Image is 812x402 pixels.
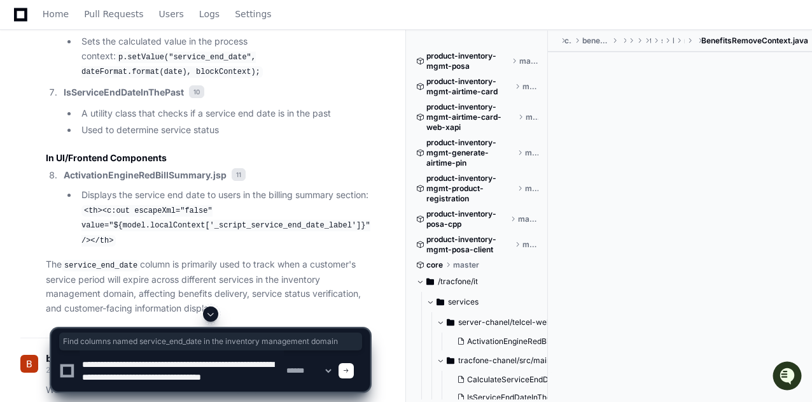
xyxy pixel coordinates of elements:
span: BenefitsRemoveContext.java [701,36,808,46]
li: A utility class that checks if a service end date is in the past [78,106,370,121]
span: master [453,260,479,270]
svg: Directory [426,274,434,289]
strong: ActivationEngineRedBillSummary.jsp [64,169,227,180]
div: We're available if you need us! [43,108,161,118]
svg: Directory [437,294,444,310]
span: product-inventory-mgmt-posa-client [426,234,512,255]
span: product-inventory-mgmt-generate-airtime-pin [426,138,515,168]
span: core-services [564,36,573,46]
span: tracfone [650,36,652,46]
strong: IsServiceEndDateInThePast [64,87,184,97]
li: Sets the calculated value in the process context: [78,34,370,79]
img: 1756235613930-3d25f9e4-fa56-45dd-b3ad-e072dfbd1548 [13,95,36,118]
h3: In UI/Frontend Components [46,152,370,164]
span: product-inventory-mgmt-airtime-card [426,76,512,97]
code: service_end_date [62,260,140,271]
span: master [526,112,538,122]
p: The column is primarily used to track when a customer's service period will expire across differe... [46,257,370,316]
span: benefits [673,36,674,46]
span: Logs [199,10,220,18]
span: product-inventory-mgmt-posa [426,51,509,71]
iframe: Open customer support [771,360,806,394]
span: master [518,214,538,224]
div: Welcome [13,51,232,71]
li: Used to determine service status [78,123,370,138]
span: product-inventory-mgmt-product-registration [426,173,515,204]
span: master [522,240,539,250]
span: core [426,260,443,270]
li: Displays the service end date to users in the billing summary section: [78,188,370,247]
span: Pull Requests [84,10,143,18]
span: 11 [232,168,246,181]
span: master [519,56,538,66]
code: p.setValue("service_end_date", dateFormat.format(date), blockContext); [81,52,263,78]
div: Start new chat [43,95,209,108]
span: product-inventory-mgmt-airtime-card-web-xapi [426,102,515,133]
span: master [525,183,538,194]
span: services [448,297,479,307]
span: Find columns named service_end_date in the inventory management domain [63,336,358,347]
span: 10 [189,85,204,98]
span: master [525,148,538,158]
span: benefits-remove-core-services [582,36,610,46]
span: remove [684,36,685,46]
a: Powered byPylon [90,133,154,143]
span: Users [159,10,184,18]
code: <th><c:out escapeXml="false" value="${model.localContext['_script_service_end_date_label']}" /></th> [81,205,370,247]
span: Pylon [127,134,154,143]
img: PlayerZero [13,13,38,38]
button: services [426,292,549,312]
span: /tracfone/it [438,276,478,287]
span: master [522,82,538,92]
button: /tracfone/it [416,271,538,292]
span: product-inventory-posa-cpp [426,209,508,229]
span: Settings [235,10,271,18]
button: Start new chat [216,99,232,114]
span: Home [43,10,69,18]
